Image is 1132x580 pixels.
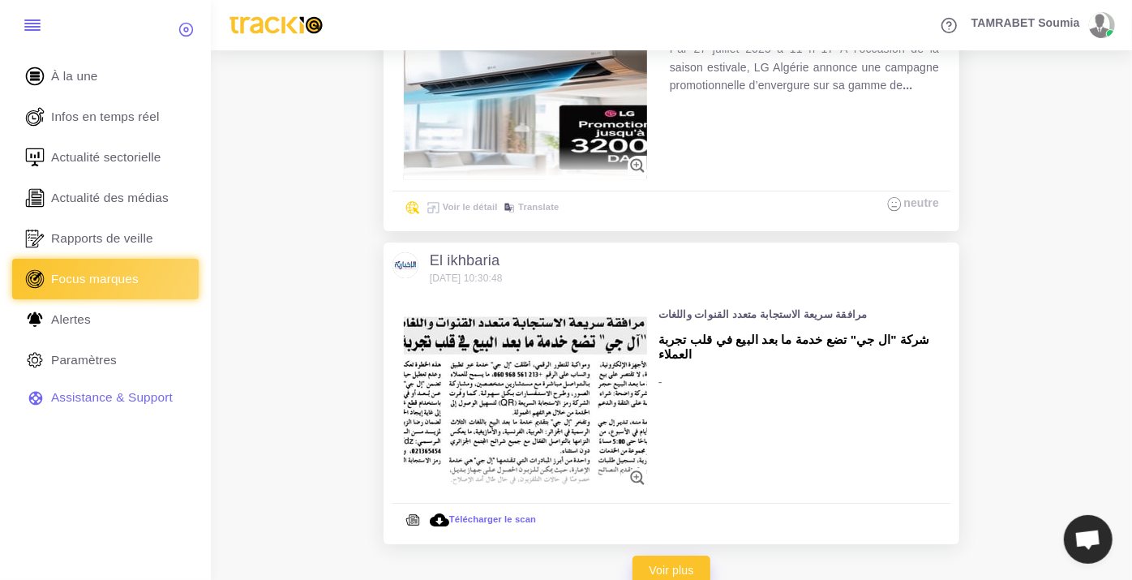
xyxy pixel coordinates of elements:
[430,252,503,270] h5: El ikhbaria
[12,97,199,137] a: Infos en temps réel
[885,195,939,213] h6: neutre
[430,510,449,530] img: download.svg
[23,145,47,170] img: revue-sectorielle.svg
[23,105,47,129] img: revue-live.svg
[23,348,47,372] img: parametre.svg
[51,108,160,126] span: Infos en temps réel
[12,178,199,218] a: Actualité des médias
[23,307,47,332] img: Alerte.svg
[430,273,503,284] small: [DATE] 10:30:48
[51,389,173,406] span: Assistance & Support
[885,195,903,213] img: neutral.svg
[500,202,560,212] a: Translate
[404,511,422,529] img: newspaper.svg
[1064,515,1113,564] a: Ouvrir le chat
[51,148,161,166] span: Actualité sectorielle
[12,259,199,299] a: Focus marques
[971,17,1080,28] span: TAMRABET Soumia
[670,40,939,94] p: Par 27 juillet 2025 à 11 h 17 À l’occasion de la saison estivale, LG Algérie annonce une campagne...
[23,267,47,291] img: focus-marques.svg
[51,270,139,288] span: Focus marques
[12,137,199,178] a: Actualité sectorielle
[427,514,536,524] a: Télécharger le scan
[12,218,199,259] a: Rapports de veille
[51,189,169,207] span: Actualité des médias
[12,56,199,97] a: À la une
[963,12,1121,38] a: TAMRABET Soumia avatar
[23,64,47,88] img: home.svg
[658,333,950,363] h5: شركة "ال جي" تضع خدمة ما بعد البيع في قلب تجربة العملاء
[23,186,47,210] img: revue-editorielle.svg
[12,340,199,380] a: Paramètres
[12,299,199,340] a: Alertes
[500,199,518,217] img: translate.svg
[51,230,153,247] span: Rapports de veille
[658,298,950,503] div: -
[51,351,117,369] span: Paramètres
[392,252,418,278] img: Avatar
[658,309,950,321] h6: مرافقة سريعة الاستجابة متعدد القنوات واللغات
[51,67,98,85] span: À la une
[903,79,912,92] a: ...
[1089,12,1110,38] img: avatar
[404,309,647,492] img: c385bddd7405be9d3f1142549fb1f93c.jpg
[51,311,91,329] span: Alertes
[222,9,330,41] img: trackio.svg
[23,226,47,251] img: rapport_1.svg
[628,468,647,488] img: zoom
[424,202,497,212] a: Voir le détail
[424,199,442,217] img: expand.svg
[404,199,422,217] img: siteweb-icon.svg
[628,156,647,175] img: zoom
